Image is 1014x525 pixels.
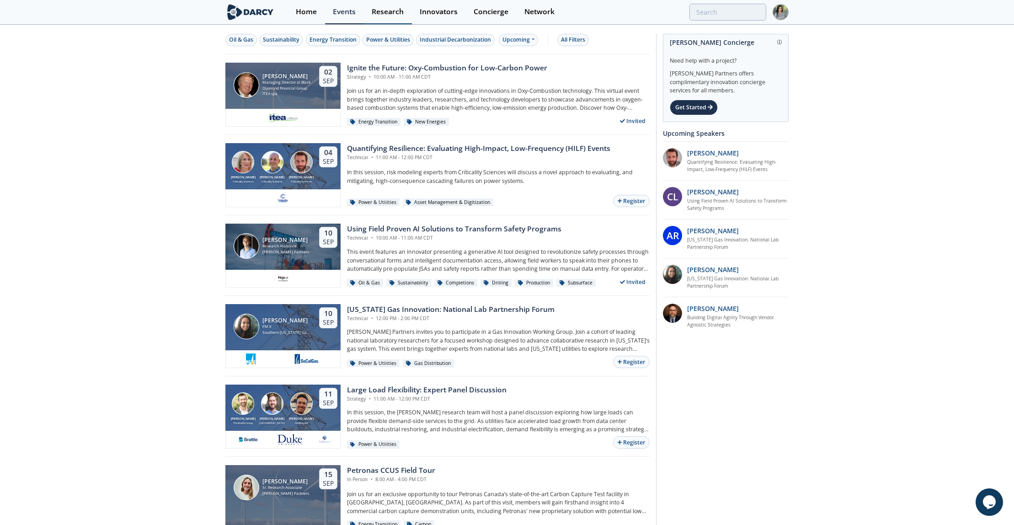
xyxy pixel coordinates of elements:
[347,304,555,315] div: [US_STATE] Gas Innovation: National Lab Partnership Forum
[278,193,289,204] img: f59c13b7-8146-4c0f-b540-69d0cf6e4c34
[687,226,739,236] p: [PERSON_NAME]
[267,112,299,123] img: e2203200-5b7a-4eed-a60e-128142053302
[262,243,309,249] div: Research Associate
[347,74,547,81] div: Strategy 10:00 AM - 11:00 AM CDT
[420,8,458,16] div: Innovators
[670,34,782,50] div: [PERSON_NAME] Concierge
[323,68,334,77] div: 02
[687,275,789,290] a: [US_STATE] Gas Innovation: National Lab Partnership Forum
[347,490,650,515] p: Join us for an exclusive opportunity to tour Petronas Canada’s state-of-the-art Carbon Capture Te...
[323,148,334,157] div: 04
[556,279,596,287] div: Subsurface
[323,390,334,399] div: 11
[347,143,610,154] div: Quantifying Resilience: Evaluating High-Impact, Low-Frequency (HILF) Events
[366,36,410,44] div: Power & Utilities
[262,73,311,80] div: [PERSON_NAME]
[294,354,320,364] img: 1677103519379-image%20%2885%29.png
[404,118,449,126] div: New Energies
[262,80,311,91] div: Managing Director at Black Diamond Financial Group
[663,265,682,284] img: P3oGsdP3T1ZY1PVH95Iw
[262,324,311,330] div: PM II
[323,318,334,327] div: Sep
[347,408,650,434] p: In this session, the [PERSON_NAME] research team will host a panel discussion exploring how large...
[474,8,508,16] div: Concierge
[670,100,718,115] div: Get Started
[277,434,303,445] img: 41db60a0-fe07-4137-8ca6-021fe481c7d5
[262,491,309,497] div: [PERSON_NAME] Partners
[310,36,357,44] div: Energy Transition
[347,168,650,185] p: In this session, risk modeling experts from Criticality Sciences will discuss a novel approach to...
[663,125,789,141] div: Upcoming Speakers
[369,476,374,482] span: •
[403,359,454,368] div: Gas Distribution
[367,396,372,402] span: •
[369,235,374,241] span: •
[561,36,585,44] div: All Filters
[347,440,400,449] div: Power & Utilities
[323,77,334,85] div: Sep
[663,148,682,167] img: 90f9c750-37bc-4a35-8c39-e7b0554cf0e9
[347,315,555,322] div: Technical 12:00 PM - 2:00 PM CDT
[232,151,254,173] img: Susan Ginsburg
[262,485,309,491] div: Sr. Research Associate
[613,195,650,207] button: Register
[687,236,789,251] a: [US_STATE] Gas Innovation: National Lab Partnership Forum
[363,34,414,46] button: Power & Utilities
[225,34,257,46] button: Oil & Gas
[287,175,316,180] div: [PERSON_NAME]
[296,8,317,16] div: Home
[347,476,435,483] div: In Person 8:00 AM - 4:00 PM CDT
[225,4,275,20] img: logo-wide.svg
[687,265,739,274] p: [PERSON_NAME]
[287,421,316,425] div: GridBeyond
[225,304,650,368] a: Sheryldean Garcia [PERSON_NAME] PM II Southern [US_STATE] Gas Company 10 Sep [US_STATE] Gas Innov...
[687,159,789,173] a: Quantifying Resilience: Evaluating High-Impact, Low-Frequency (HILF) Events
[687,198,789,212] a: Using Field Proven AI Solutions to Transform Safety Programs
[347,87,650,112] p: Join us for an in-depth exploration of cutting-edge innovations in Oxy-Combustion technology. Thi...
[319,434,331,445] img: e8f39e9e-9f17-4b63-a8ed-a782f7c495e8
[613,436,650,449] button: Register
[403,198,493,207] div: Asset Management & Digitization
[976,488,1005,516] iframe: chat widget
[259,34,303,46] button: Sustainability
[616,276,650,288] div: Invited
[480,279,512,287] div: Drilling
[777,40,782,45] img: information.svg
[773,4,789,20] img: Profile
[369,315,374,321] span: •
[246,354,256,364] img: 1616524801804-PG%26E.png
[670,65,782,95] div: [PERSON_NAME] Partners offers complimentary innovation concierge services for all members.
[687,314,789,329] a: Building Digital Agility Through Vendor Agnostic Strategies
[232,392,254,415] img: Ryan Hledik
[234,72,259,98] img: Patrick Imeson
[306,34,360,46] button: Energy Transition
[323,309,334,318] div: 10
[347,279,383,287] div: Oil & Gas
[235,434,261,445] img: 1655224446716-descarga.png
[262,91,311,97] div: ITEA spa
[323,238,334,246] div: Sep
[499,34,539,46] div: Upcoming
[229,180,258,183] div: Criticality Sciences
[347,198,400,207] div: Power & Utilities
[372,8,404,16] div: Research
[367,74,372,80] span: •
[347,396,507,403] div: Strategy 11:00 AM - 12:00 PM CDT
[262,317,311,324] div: [PERSON_NAME]
[323,399,334,407] div: Sep
[290,151,313,173] img: Ross Dakin
[262,237,309,243] div: [PERSON_NAME]
[347,235,561,242] div: Technical 10:00 AM - 11:00 AM CDT
[687,187,739,197] p: [PERSON_NAME]
[225,143,650,207] a: Susan Ginsburg [PERSON_NAME] Criticality Sciences Ben Ruddell [PERSON_NAME] Criticality Sciences ...
[234,475,259,500] img: Mora Fernández Jurado
[258,175,287,180] div: [PERSON_NAME]
[557,34,589,46] button: All Filters
[434,279,477,287] div: Completions
[616,115,650,127] div: Invited
[229,421,258,425] div: The Brattle Group
[229,175,258,180] div: [PERSON_NAME]
[287,417,316,422] div: [PERSON_NAME]
[663,304,682,323] img: 48404825-f0c3-46ee-9294-8fbfebb3d474
[347,359,400,368] div: Power & Utilities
